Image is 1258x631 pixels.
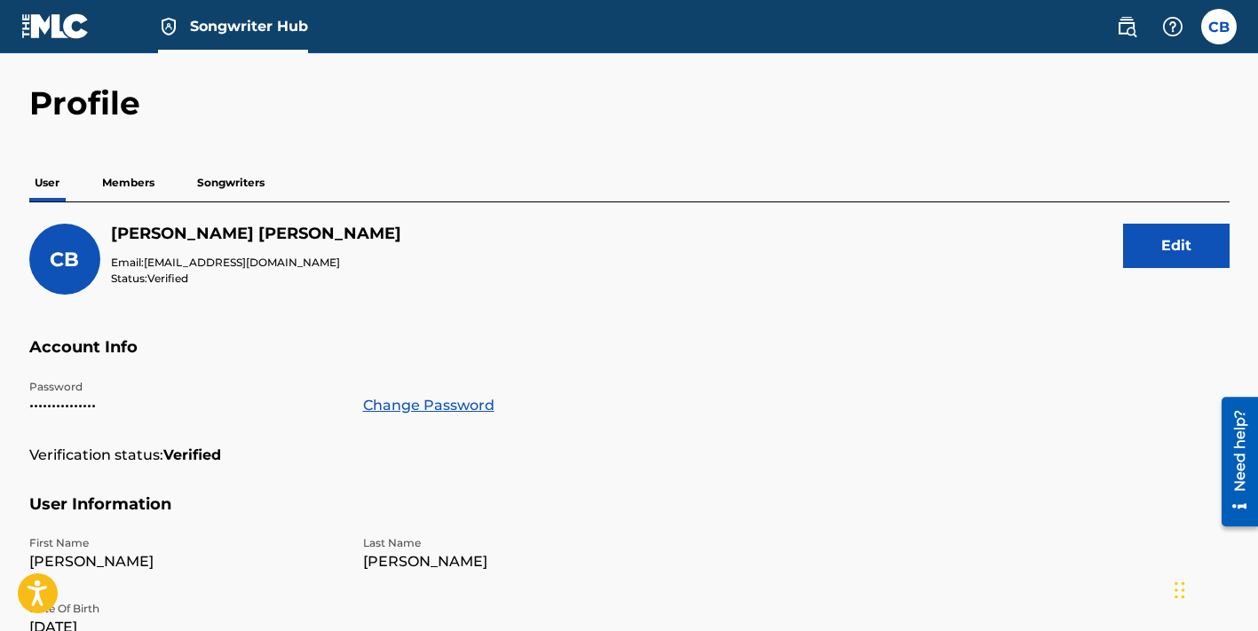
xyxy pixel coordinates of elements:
p: User [29,164,65,201]
span: [EMAIL_ADDRESS][DOMAIN_NAME] [144,256,340,269]
p: Status: [111,271,401,287]
span: Songwriter Hub [190,16,308,36]
h5: Account Info [29,337,1230,379]
h2: Profile [29,83,1230,123]
p: [PERSON_NAME] [29,551,342,572]
p: Password [29,379,342,395]
iframe: Chat Widget [1169,546,1258,631]
span: Verified [147,272,188,285]
div: Help [1155,9,1191,44]
span: CB [50,248,79,272]
p: Members [97,164,160,201]
img: help [1162,16,1183,37]
iframe: Resource Center [1208,390,1258,532]
img: search [1116,16,1137,37]
a: Change Password [363,395,494,416]
p: [PERSON_NAME] [363,551,676,572]
p: Last Name [363,535,676,551]
strong: Verified [163,445,221,466]
h5: User Information [29,494,1230,536]
p: First Name [29,535,342,551]
p: ••••••••••••••• [29,395,342,416]
div: Drag [1175,564,1185,617]
p: Date Of Birth [29,601,342,617]
img: Top Rightsholder [158,16,179,37]
p: Email: [111,255,401,271]
a: Public Search [1109,9,1144,44]
p: Songwriters [192,164,270,201]
div: User Menu [1201,9,1237,44]
img: MLC Logo [21,13,90,39]
p: Verification status: [29,445,163,466]
h5: Christopher Butler [111,224,401,244]
button: Edit [1123,224,1230,268]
